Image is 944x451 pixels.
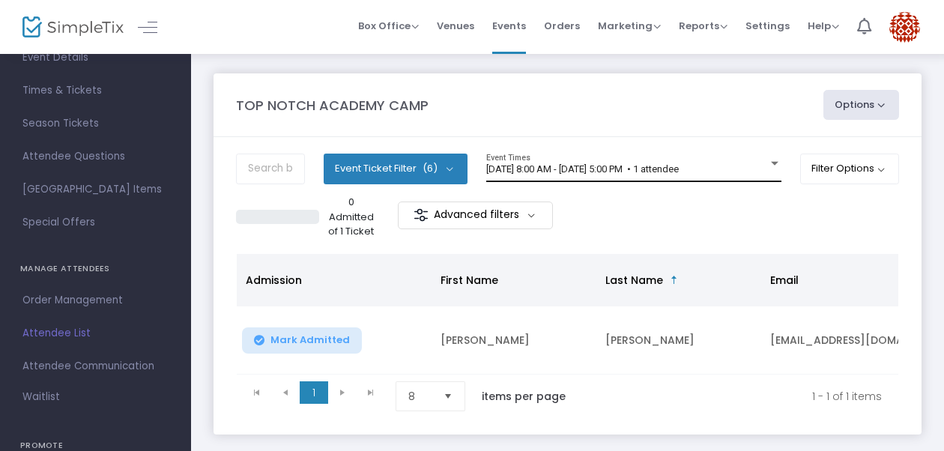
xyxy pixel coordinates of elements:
[745,7,790,45] span: Settings
[423,163,438,175] span: (6)
[432,306,596,375] td: [PERSON_NAME]
[22,48,169,67] span: Event Details
[22,114,169,133] span: Season Tickets
[22,213,169,232] span: Special Offers
[20,254,171,284] h4: MANAGE ATTENDEES
[800,154,900,184] button: Filter Options
[22,81,169,100] span: Times & Tickets
[22,180,169,199] span: [GEOGRAPHIC_DATA] Items
[544,7,580,45] span: Orders
[438,382,459,411] button: Select
[596,306,761,375] td: [PERSON_NAME]
[679,19,727,33] span: Reports
[668,274,680,286] span: Sortable
[770,273,799,288] span: Email
[441,273,498,288] span: First Name
[22,147,169,166] span: Attendee Questions
[236,95,429,115] m-panel-title: TOP NOTCH ACADEMY CAMP
[237,254,898,375] div: Data table
[325,195,378,239] p: 0 Admitted of 1 Ticket
[270,334,350,346] span: Mark Admitted
[605,273,663,288] span: Last Name
[414,208,429,223] img: filter
[486,163,679,175] span: [DATE] 8:00 AM - [DATE] 5:00 PM • 1 attendee
[823,90,900,120] button: Options
[22,390,60,405] span: Waitlist
[358,19,419,33] span: Box Office
[492,7,526,45] span: Events
[22,324,169,343] span: Attendee List
[808,19,839,33] span: Help
[598,19,661,33] span: Marketing
[482,389,566,404] label: items per page
[408,389,432,404] span: 8
[22,291,169,310] span: Order Management
[242,327,362,354] button: Mark Admitted
[398,202,553,229] m-button: Advanced filters
[300,381,328,404] span: Page 1
[236,154,305,184] input: Search by name, order number, email, ip address
[597,381,882,411] kendo-pager-info: 1 - 1 of 1 items
[437,7,474,45] span: Venues
[246,273,302,288] span: Admission
[324,154,468,184] button: Event Ticket Filter(6)
[22,357,169,376] span: Attendee Communication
